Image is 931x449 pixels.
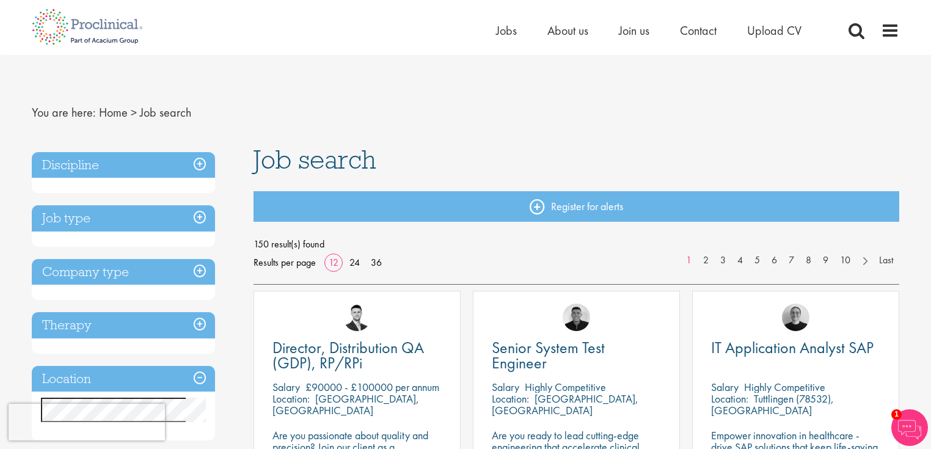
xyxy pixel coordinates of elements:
a: 36 [367,256,386,269]
img: Joshua Godden [343,304,371,331]
a: 5 [748,254,766,268]
a: 6 [765,254,783,268]
span: Location: [272,392,310,406]
h3: Company type [32,259,215,285]
h3: Discipline [32,152,215,178]
h3: Therapy [32,312,215,338]
a: Director, Distribution QA (GDP), RP/RPi [272,340,442,371]
span: Job search [254,143,376,176]
p: £90000 - £100000 per annum [305,380,439,394]
a: Senior System Test Engineer [492,340,661,371]
a: 2 [697,254,715,268]
span: Results per page [254,254,316,272]
span: IT Application Analyst SAP [711,337,874,358]
a: Jobs [496,23,517,38]
a: IT Application Analyst SAP [711,340,880,356]
a: breadcrumb link [99,104,128,120]
a: Join us [619,23,649,38]
h3: Job type [32,205,215,232]
span: Director, Distribution QA (GDP), RP/RPi [272,337,424,373]
a: 4 [731,254,749,268]
img: Christian Andersen [563,304,590,331]
a: About us [547,23,588,38]
a: 10 [834,254,856,268]
span: Salary [272,380,300,394]
a: 8 [800,254,817,268]
a: Register for alerts [254,191,900,222]
iframe: reCAPTCHA [9,404,165,440]
a: Contact [680,23,717,38]
span: Salary [711,380,739,394]
span: Location: [711,392,748,406]
a: 1 [680,254,698,268]
a: 3 [714,254,732,268]
span: Salary [492,380,519,394]
img: Chatbot [891,409,928,446]
img: Emma Pretorious [782,304,809,331]
p: Highly Competitive [525,380,606,394]
span: 1 [891,409,902,420]
a: 9 [817,254,834,268]
p: Highly Competitive [744,380,825,394]
p: [GEOGRAPHIC_DATA], [GEOGRAPHIC_DATA] [272,392,419,417]
p: [GEOGRAPHIC_DATA], [GEOGRAPHIC_DATA] [492,392,638,417]
a: Upload CV [747,23,801,38]
a: 7 [783,254,800,268]
a: Last [873,254,899,268]
a: 24 [345,256,364,269]
span: You are here: [32,104,96,120]
span: > [131,104,137,120]
span: Job search [140,104,191,120]
span: Location: [492,392,529,406]
span: Senior System Test Engineer [492,337,605,373]
a: 12 [324,256,343,269]
span: 150 result(s) found [254,235,900,254]
h3: Location [32,366,215,392]
p: Tuttlingen (78532), [GEOGRAPHIC_DATA] [711,392,834,417]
